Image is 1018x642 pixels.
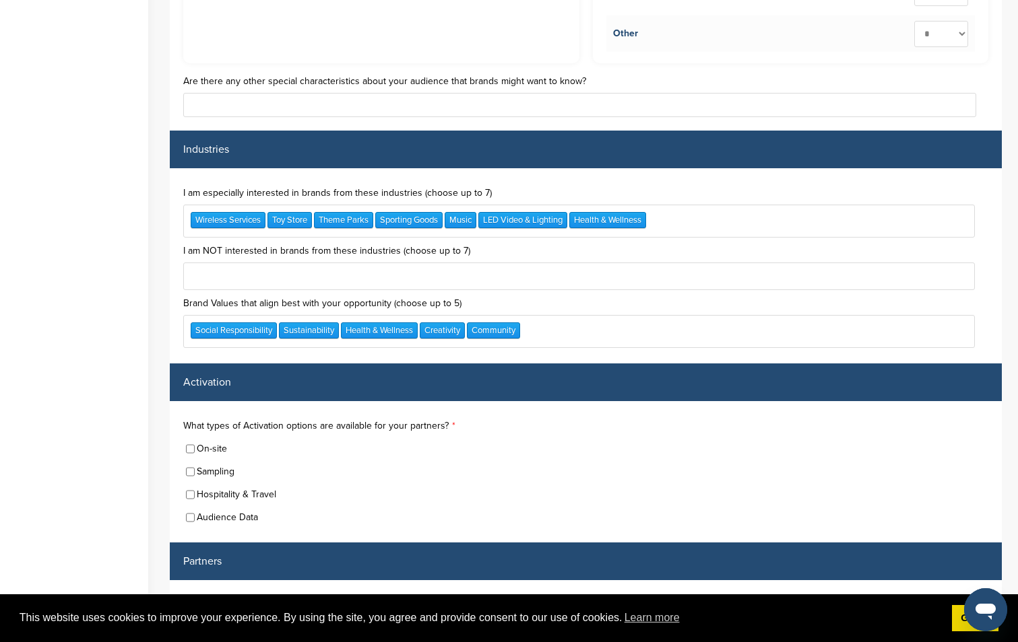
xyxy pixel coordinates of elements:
[197,467,234,476] label: Sampling
[478,212,567,228] div: LED Video & Lighting
[197,490,276,499] label: Hospitality & Travel
[183,246,988,256] label: I am NOT interested in brands from these industries (choose up to 7)
[341,322,418,338] div: Health & Wellness
[183,188,988,198] label: I am especially interested in brands from these industries (choose up to 7)
[375,212,443,228] div: Sporting Goods
[445,212,476,228] div: Music
[20,608,941,628] span: This website uses cookies to improve your experience. By using the site, you agree and provide co...
[420,322,465,338] div: Creativity
[952,605,998,632] a: dismiss cookie message
[613,26,638,41] div: Other
[183,77,988,86] label: Are there any other special characteristics about your audience that brands might want to know?
[964,588,1007,631] iframe: Button to launch messaging window
[197,513,258,522] label: Audience Data
[279,322,339,338] div: Sustainability
[183,144,229,155] label: Industries
[183,556,222,567] label: Partners
[267,212,312,228] div: Toy Store
[197,444,227,454] label: On-site
[191,322,277,338] div: Social Responsibility
[623,608,682,628] a: learn more about cookies
[183,421,988,431] label: What types of Activation options are available for your partners?
[467,322,520,338] div: Community
[569,212,646,228] div: Health & Wellness
[191,212,265,228] div: Wireless Services
[183,299,988,308] label: Brand Values that align best with your opportunity (choose up to 5)
[183,377,231,388] label: Activation
[314,212,373,228] div: Theme Parks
